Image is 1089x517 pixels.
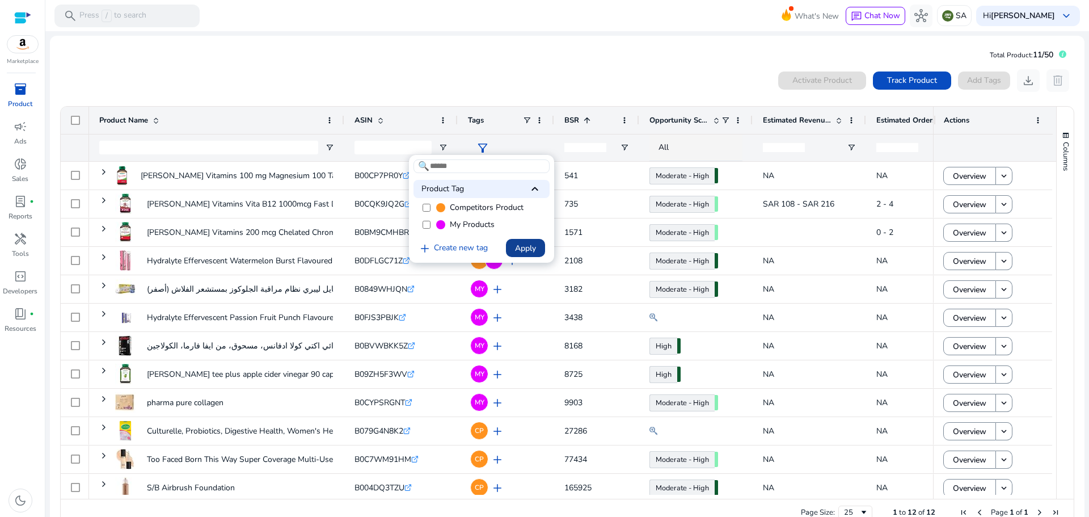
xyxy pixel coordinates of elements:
[450,219,495,230] span: My Products
[423,204,430,212] input: Competitors Product
[418,242,432,255] span: add
[413,242,492,255] a: Create new tag
[418,159,429,173] span: 🔍
[515,242,536,254] span: Apply
[413,180,550,198] div: Product Tag
[450,202,524,213] span: Competitors Product
[506,239,545,257] button: Apply
[423,221,430,229] input: My Products
[528,182,542,196] span: keyboard_arrow_up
